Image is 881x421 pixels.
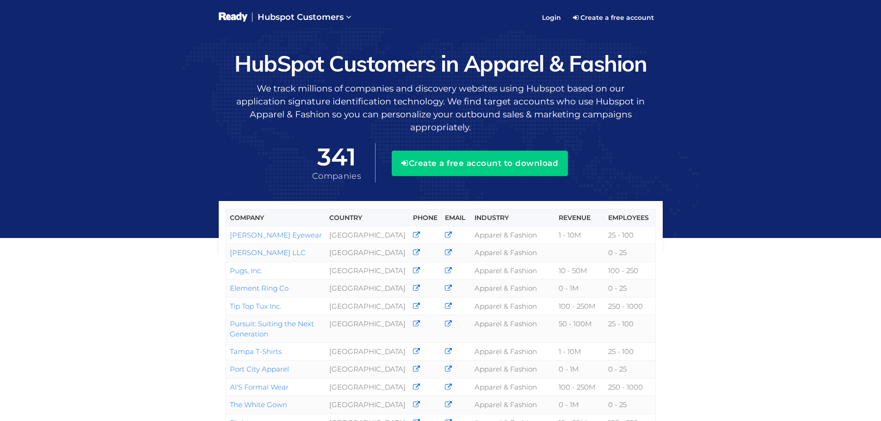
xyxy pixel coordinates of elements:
td: 0 - 25 [604,360,655,378]
th: Email [441,209,471,226]
td: [GEOGRAPHIC_DATA] [326,297,409,315]
td: Apparel & Fashion [471,280,555,297]
td: Apparel & Fashion [471,396,555,414]
h1: HubSpot Customers in Apparel & Fashion [219,51,663,76]
td: 100 - 250M [555,297,604,315]
th: Phone [409,209,441,226]
a: Hubspot Customers [252,5,357,31]
a: Port City Apparel [230,365,289,373]
span: Hubspot Customers [258,12,344,22]
a: Tampa T-Shirts [230,347,282,356]
span: Login [542,13,561,22]
td: 10 - 50M [555,262,604,279]
td: [GEOGRAPHIC_DATA] [326,360,409,378]
th: Employees [604,209,655,226]
td: Apparel & Fashion [471,262,555,279]
th: Company [226,209,326,226]
td: 100 - 250 [604,262,655,279]
td: Apparel & Fashion [471,343,555,360]
td: 0 - 1M [555,396,604,414]
a: [PERSON_NAME] Eyewear [230,231,322,239]
td: Apparel & Fashion [471,378,555,396]
td: 0 - 1M [555,360,604,378]
td: 0 - 25 [604,396,655,414]
a: Login [536,6,567,29]
a: Pugs, Inc. [230,266,262,275]
td: 1 - 10M [555,343,604,360]
td: 250 - 1000 [604,297,655,315]
a: Pursuit: Suiting the Next Generation [230,319,314,338]
td: Apparel & Fashion [471,315,555,343]
img: logo [219,12,248,23]
td: [GEOGRAPHIC_DATA] [326,378,409,396]
a: Al'S Formal Wear [230,383,289,391]
td: [GEOGRAPHIC_DATA] [326,343,409,360]
a: Element Ring Co [230,284,289,293]
td: 250 - 1000 [604,378,655,396]
td: [GEOGRAPHIC_DATA] [326,244,409,262]
p: We track millions of companies and discovery websites using Hubspot based on our application sign... [219,82,663,134]
button: Create a free account to download [392,151,568,176]
td: [GEOGRAPHIC_DATA] [326,262,409,279]
td: Apparel & Fashion [471,297,555,315]
a: Create a free account [567,10,660,25]
td: 0 - 25 [604,244,655,262]
td: Apparel & Fashion [471,244,555,262]
a: The White Gown [230,400,287,409]
span: Companies [312,171,361,181]
td: 50 - 100M [555,315,604,343]
td: [GEOGRAPHIC_DATA] [326,396,409,414]
td: Apparel & Fashion [471,360,555,378]
th: Country [326,209,409,226]
a: Tip Top Tux Inc. [230,302,281,311]
td: 0 - 1M [555,280,604,297]
td: [GEOGRAPHIC_DATA] [326,226,409,244]
a: [PERSON_NAME] LLC [230,248,306,257]
td: 100 - 250M [555,378,604,396]
td: [GEOGRAPHIC_DATA] [326,280,409,297]
td: Apparel & Fashion [471,226,555,244]
th: Industry [471,209,555,226]
th: Revenue [555,209,604,226]
td: 25 - 100 [604,226,655,244]
td: 0 - 25 [604,280,655,297]
td: [GEOGRAPHIC_DATA] [326,315,409,343]
span: 341 [312,144,361,171]
td: 25 - 100 [604,315,655,343]
td: 25 - 100 [604,343,655,360]
td: 1 - 10M [555,226,604,244]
